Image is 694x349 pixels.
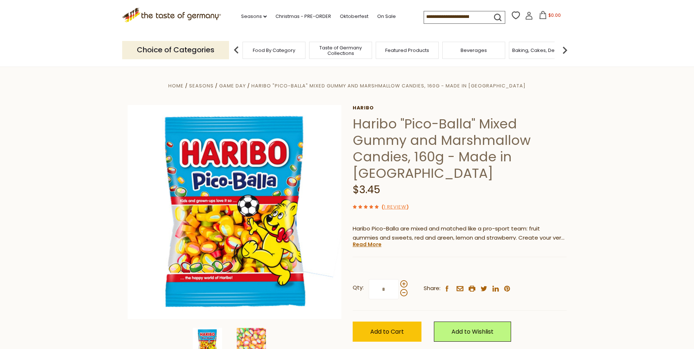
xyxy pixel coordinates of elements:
span: $3.45 [353,183,380,197]
a: Featured Products [385,48,429,53]
input: Qty: [369,279,399,299]
span: ( ) [382,203,409,210]
a: Add to Wishlist [434,322,511,342]
img: next arrow [558,43,572,57]
a: Beverages [461,48,487,53]
a: Haribo [353,105,567,111]
h1: Haribo "Pico-Balla" Mixed Gummy and Marshmallow Candies, 160g - Made in [GEOGRAPHIC_DATA] [353,116,567,181]
a: Christmas - PRE-ORDER [275,12,331,20]
a: Read More [353,241,382,248]
p: Choice of Categories [122,41,229,59]
p: Haribo Pico-Balla are mixed and matched like a pro-sport team: fruit gummies and sweets, red and ... [353,224,567,243]
a: Seasons [241,12,267,20]
img: Haribo "Pico-Balla" Mixed Gummy and Marshmallow Candies, 160g - Made in Germany [128,105,342,319]
span: Share: [424,284,440,293]
a: Home [168,82,184,89]
a: On Sale [377,12,396,20]
a: 1 Review [384,203,406,211]
button: Add to Cart [353,322,421,342]
span: $0.00 [548,12,561,18]
a: Oktoberfest [340,12,368,20]
strong: Qty: [353,283,364,292]
button: $0.00 [534,11,566,22]
a: Haribo "Pico-Balla" Mixed Gummy and Marshmallow Candies, 160g - Made in [GEOGRAPHIC_DATA] [251,82,526,89]
a: Food By Category [253,48,295,53]
span: Add to Cart [370,327,404,336]
a: Game Day [219,82,246,89]
a: Taste of Germany Collections [311,45,370,56]
a: Seasons [189,82,214,89]
a: Baking, Cakes, Desserts [512,48,569,53]
img: previous arrow [229,43,244,57]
